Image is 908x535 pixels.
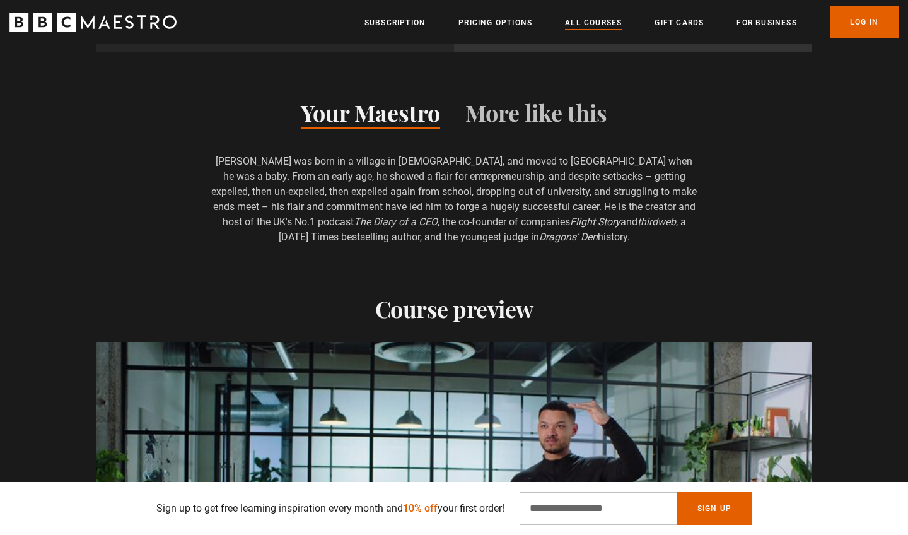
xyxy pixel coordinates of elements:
[539,231,598,243] i: Dragons’ Den
[156,501,504,516] p: Sign up to get free learning inspiration every month and your first order!
[9,13,177,32] svg: BBC Maestro
[96,295,812,322] h2: Course preview
[655,16,704,29] a: Gift Cards
[458,16,532,29] a: Pricing Options
[565,16,622,29] a: All Courses
[364,6,899,38] nav: Primary
[465,102,607,129] button: More like this
[301,102,440,129] button: Your Maestro
[677,492,752,525] button: Sign Up
[364,16,426,29] a: Subscription
[637,216,676,228] i: thirdweb
[403,502,438,514] span: 10% off
[354,216,438,228] i: The Diary of a CEO
[736,16,796,29] a: For business
[830,6,899,38] a: Log In
[210,154,699,245] p: [PERSON_NAME] was born in a village in [DEMOGRAPHIC_DATA], and moved to [GEOGRAPHIC_DATA] when he...
[570,216,620,228] i: Flight Story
